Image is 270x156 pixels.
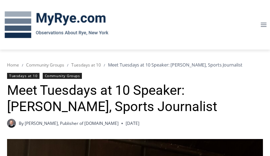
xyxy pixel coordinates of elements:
[71,62,101,68] a: Tuesdays at 10
[7,82,263,115] h1: Meet Tuesdays at 10 Speaker: [PERSON_NAME], Sports Journalist
[26,62,64,68] a: Community Groups
[67,63,68,68] span: /
[25,120,119,126] a: [PERSON_NAME], Publisher of [DOMAIN_NAME]
[108,62,242,68] span: Meet Tuesdays at 10 Speaker: [PERSON_NAME], Sports Journalist
[257,19,270,30] button: Open menu
[19,120,24,127] span: By
[7,61,263,68] nav: Breadcrumbs
[22,63,23,68] span: /
[104,63,105,68] span: /
[7,73,40,79] a: Tuesdays at 10
[126,120,139,127] time: [DATE]
[7,119,16,128] a: Author image
[7,62,19,68] a: Home
[43,73,82,79] a: Community Groups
